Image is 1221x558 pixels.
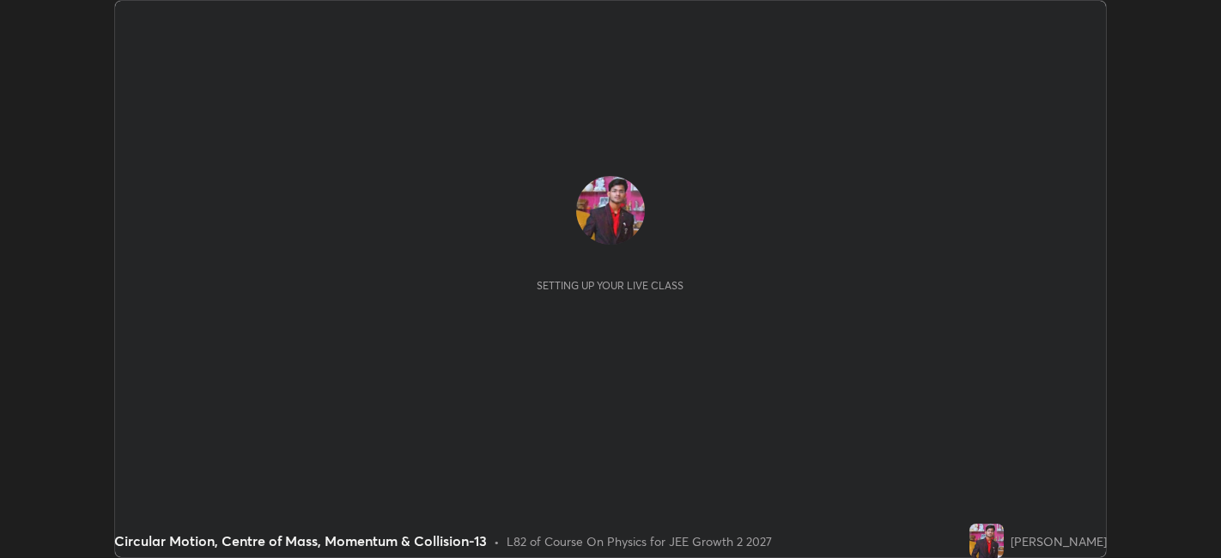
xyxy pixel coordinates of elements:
[494,532,500,550] div: •
[507,532,772,550] div: L82 of Course On Physics for JEE Growth 2 2027
[1011,532,1107,550] div: [PERSON_NAME]
[537,279,683,292] div: Setting up your live class
[576,176,645,245] img: 62741a6fc56e4321a437aeefe8689af7.22033213_3
[969,524,1004,558] img: 62741a6fc56e4321a437aeefe8689af7.22033213_3
[114,531,487,551] div: Circular Motion, Centre of Mass, Momentum & Collision-13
